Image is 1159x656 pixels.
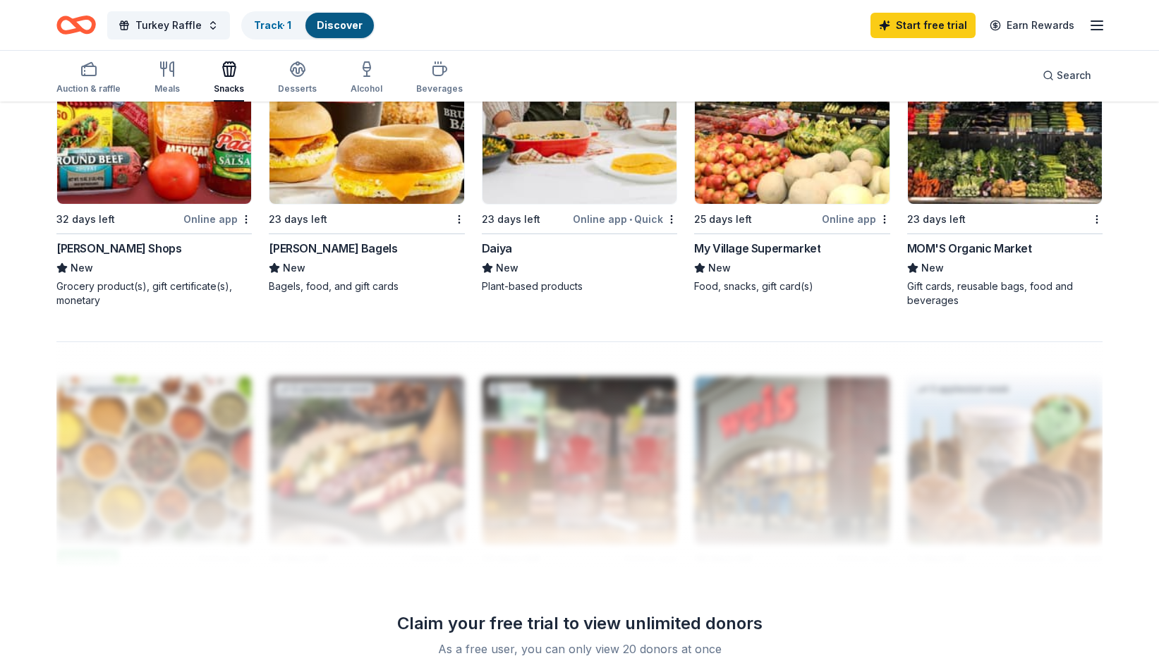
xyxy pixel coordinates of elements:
button: Auction & raffle [56,55,121,102]
a: Discover [317,19,363,31]
button: Beverages [416,55,463,102]
div: [PERSON_NAME] Bagels [269,240,397,257]
div: Gift cards, reusable bags, food and beverages [907,279,1103,308]
div: Auction & raffle [56,83,121,95]
div: Meals [154,83,180,95]
button: Snacks [214,55,244,102]
span: Turkey Raffle [135,17,202,34]
div: Grocery product(s), gift certificate(s), monetary [56,279,252,308]
div: Online app Quick [573,210,677,228]
div: 23 days left [482,211,540,228]
button: Desserts [278,55,317,102]
span: New [708,260,731,277]
div: 32 days left [56,211,115,228]
div: Online app [183,210,252,228]
div: Plant-based products [482,279,677,293]
a: Home [56,8,96,42]
div: 25 days left [694,211,752,228]
img: Image for My Village Supermarket [695,36,889,204]
img: Image for Bruegger's Bagels [269,36,463,204]
a: Start free trial [870,13,976,38]
div: 23 days left [269,211,327,228]
span: Search [1057,67,1091,84]
a: Image for My Village SupermarketLocal25 days leftOnline appMy Village SupermarketNewFood, snacks,... [694,35,890,293]
a: Image for Bruegger's Bagels23 days left[PERSON_NAME] BagelsNewBagels, food, and gift cards [269,35,464,293]
span: • [629,214,632,225]
img: Image for MOM'S Organic Market [908,36,1102,204]
button: Turkey Raffle [107,11,230,40]
button: Meals [154,55,180,102]
a: Image for MOM'S Organic Market23 days leftMOM'S Organic MarketNewGift cards, reusable bags, food ... [907,35,1103,308]
div: Food, snacks, gift card(s) [694,279,890,293]
div: Beverages [416,83,463,95]
div: Bagels, food, and gift cards [269,279,464,293]
span: New [283,260,305,277]
a: Track· 1 [254,19,291,31]
div: My Village Supermarket [694,240,820,257]
a: Earn Rewards [981,13,1083,38]
span: New [921,260,944,277]
div: Online app [822,210,890,228]
a: Image for Daiya23 days leftOnline app•QuickDaiyaNewPlant-based products [482,35,677,293]
div: [PERSON_NAME] Shops [56,240,181,257]
div: Snacks [214,83,244,95]
div: Daiya [482,240,512,257]
img: Image for Daiya [483,36,676,204]
button: Track· 1Discover [241,11,375,40]
span: New [71,260,93,277]
div: Desserts [278,83,317,95]
img: Image for Stewart's Shops [57,36,251,204]
button: Alcohol [351,55,382,102]
span: New [496,260,518,277]
div: Claim your free trial to view unlimited donors [377,612,783,635]
div: Alcohol [351,83,382,95]
div: 23 days left [907,211,966,228]
a: Image for Stewart's Shops1 applylast weekLocal32 days leftOnline app[PERSON_NAME] ShopsNewGrocery... [56,35,252,308]
div: MOM'S Organic Market [907,240,1032,257]
button: Search [1031,61,1103,90]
